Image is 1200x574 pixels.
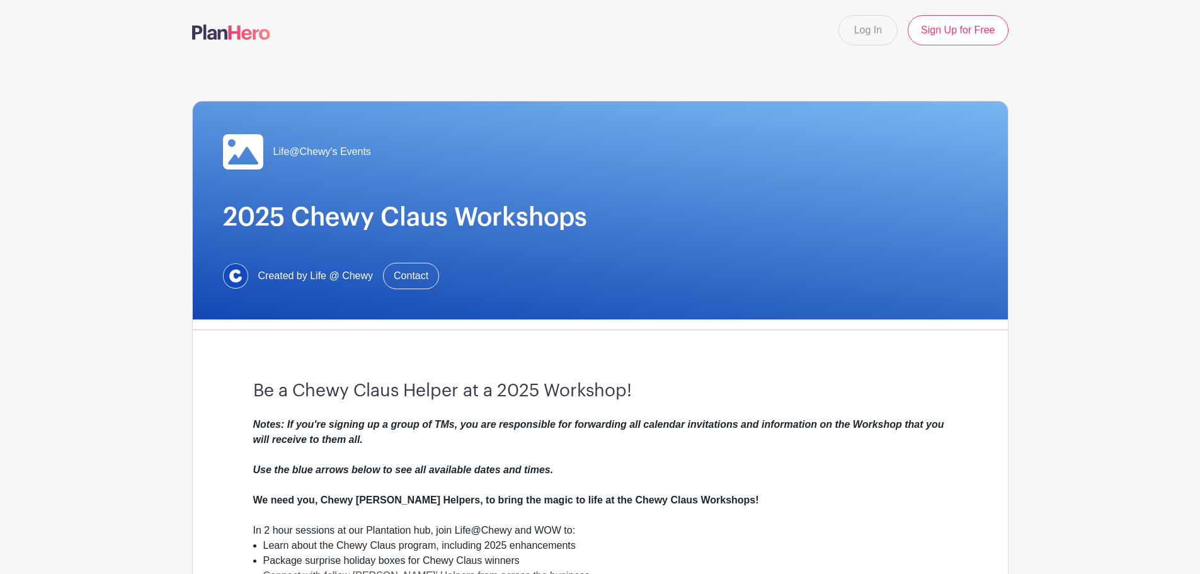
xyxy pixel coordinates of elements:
[192,25,270,40] img: logo-507f7623f17ff9eddc593b1ce0a138ce2505c220e1c5a4e2b4648c50719b7d32.svg
[258,268,374,284] span: Created by Life @ Chewy
[253,495,759,505] strong: We need you, Chewy [PERSON_NAME] Helpers, to bring the magic to life at the Chewy Claus Workshops!
[263,538,947,553] li: Learn about the Chewy Claus program, including 2025 enhancements
[253,523,947,538] div: In 2 hour sessions at our Plantation hub, join Life@Chewy and WOW to:
[263,553,947,568] li: Package surprise holiday boxes for Chewy Claus winners
[908,15,1008,45] a: Sign Up for Free
[273,144,371,159] span: Life@Chewy's Events
[253,419,944,475] em: Notes: If you're signing up a group of TMs, you are responsible for forwarding all calendar invit...
[253,381,947,402] h3: Be a Chewy Claus Helper at a 2025 Workshop!
[223,263,248,289] img: 1629734264472.jfif
[383,263,439,289] a: Contact
[838,15,898,45] a: Log In
[223,202,978,232] h1: 2025 Chewy Claus Workshops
